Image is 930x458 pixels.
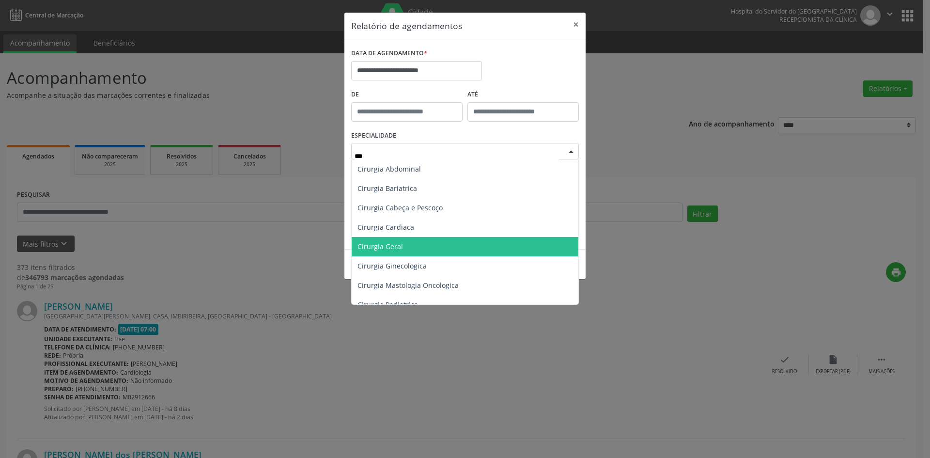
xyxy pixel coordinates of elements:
span: Cirurgia Bariatrica [357,184,417,193]
button: Close [566,13,586,36]
label: DATA DE AGENDAMENTO [351,46,427,61]
span: Cirurgia Mastologia Oncologica [357,281,459,290]
span: Cirurgia Cabeça e Pescoço [357,203,443,212]
h5: Relatório de agendamentos [351,19,462,32]
span: Cirurgia Cardiaca [357,222,414,232]
label: De [351,87,463,102]
label: ESPECIALIDADE [351,128,396,143]
label: ATÉ [467,87,579,102]
span: Cirurgia Ginecologica [357,261,427,270]
span: Cirurgia Abdominal [357,164,421,174]
span: Cirurgia Pediatrica [357,300,418,309]
span: Cirurgia Geral [357,242,403,251]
